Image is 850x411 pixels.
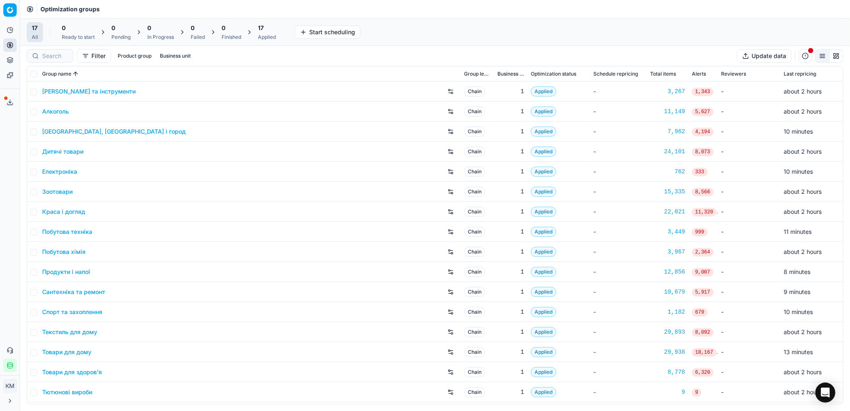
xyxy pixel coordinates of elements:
a: 9 [650,388,685,396]
span: 4,194 [692,128,714,136]
span: 0 [62,24,66,32]
span: Optimization groups [40,5,100,13]
span: Chain [464,347,485,357]
span: КM [4,380,16,392]
span: Applied [531,347,556,357]
span: about 2 hours [784,368,822,375]
td: - [718,342,780,362]
span: Applied [531,167,556,177]
span: Chain [464,127,485,137]
a: Краса і догляд [42,208,85,216]
span: 9 [692,388,701,397]
div: 1 [497,147,524,156]
td: - [590,322,647,342]
div: Pending [111,34,131,41]
a: Дитячі товари [42,147,83,156]
div: 1 [497,268,524,276]
span: 8,092 [692,328,714,337]
span: 679 [692,308,708,317]
td: - [590,202,647,222]
a: Товари для дому [42,348,91,356]
span: Applied [531,86,556,96]
span: about 2 hours [784,148,822,155]
span: about 2 hours [784,108,822,115]
button: Update data [737,49,792,63]
a: 11,149 [650,107,685,116]
a: Сантехніка та ремонт [42,288,105,296]
span: Applied [531,267,556,277]
span: Applied [531,387,556,397]
input: Search [42,52,68,60]
span: Optimization status [531,71,576,77]
td: - [590,182,647,202]
div: 1 [497,308,524,316]
a: 1,182 [650,308,685,316]
nav: breadcrumb [40,5,100,13]
span: 9 minutes [784,288,810,295]
span: Chain [464,307,485,317]
span: Chain [464,167,485,177]
div: 1 [497,188,524,196]
span: Schedule repricing [593,71,638,77]
span: 8 minutes [784,268,810,275]
td: - [590,122,647,142]
span: 10 minutes [784,128,813,135]
a: 7,962 [650,127,685,136]
div: 1 [497,127,524,136]
div: 1 [497,167,524,176]
span: Chain [464,227,485,237]
span: Chain [464,327,485,337]
span: Applied [531,147,556,157]
a: Продукти і напої [42,268,90,276]
td: - [590,222,647,242]
a: Алкоголь [42,107,69,116]
td: - [718,242,780,262]
div: 1 [497,368,524,376]
button: КM [3,379,17,393]
div: 29,893 [650,328,685,336]
td: - [718,282,780,302]
span: Applied [531,327,556,337]
div: Finished [222,34,241,41]
span: 10 minutes [784,168,813,175]
span: Chain [464,86,485,96]
a: 8,778 [650,368,685,376]
button: Business unit [156,51,194,61]
span: 0 [147,24,151,32]
a: 3,967 [650,248,685,256]
span: Applied [531,227,556,237]
span: 6,320 [692,368,714,377]
span: 17 [258,24,264,32]
a: Побутова техніка [42,228,92,236]
a: 29,938 [650,348,685,356]
div: All [32,34,38,41]
a: Текстиль для дому [42,328,97,336]
a: 10,679 [650,288,685,296]
a: 24,101 [650,147,685,156]
span: 17 [32,24,38,32]
span: Applied [531,307,556,317]
span: 5,917 [692,288,714,297]
a: Спорт та захоплення [42,308,102,316]
a: Електроніка [42,167,77,176]
div: 3,449 [650,228,685,236]
span: Applied [531,107,556,117]
span: 0 [111,24,115,32]
span: 10 minutes [784,308,813,315]
span: Reviewers [721,71,746,77]
a: Товари для здоров'я [42,368,102,376]
span: Chain [464,247,485,257]
div: 15,335 [650,188,685,196]
td: - [718,202,780,222]
span: Total items [650,71,676,77]
span: Group level [464,71,491,77]
span: 18,167 [692,348,716,357]
span: about 2 hours [784,188,822,195]
a: [GEOGRAPHIC_DATA], [GEOGRAPHIC_DATA] і город [42,127,186,136]
span: 11,320 [692,208,716,216]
